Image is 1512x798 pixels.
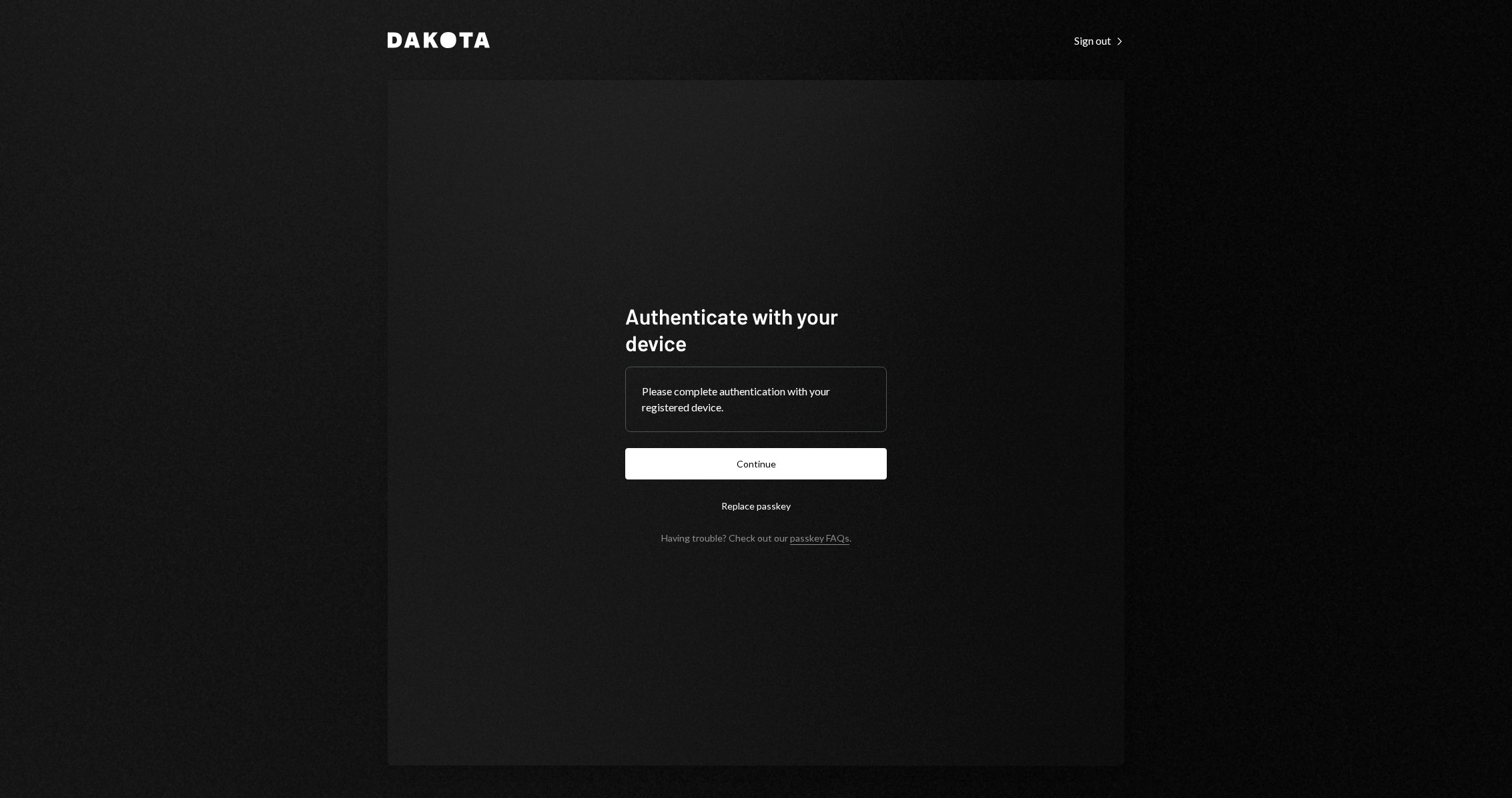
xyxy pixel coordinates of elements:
div: Sign out [1074,34,1124,47]
a: passkey FAQs [790,532,849,545]
button: Continue [625,448,887,479]
div: Please complete authentication with your registered device. [642,383,870,415]
div: Having trouble? Check out our . [661,532,851,544]
h1: Authenticate with your device [625,303,887,356]
a: Sign out [1074,33,1124,47]
button: Replace passkey [625,490,887,522]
